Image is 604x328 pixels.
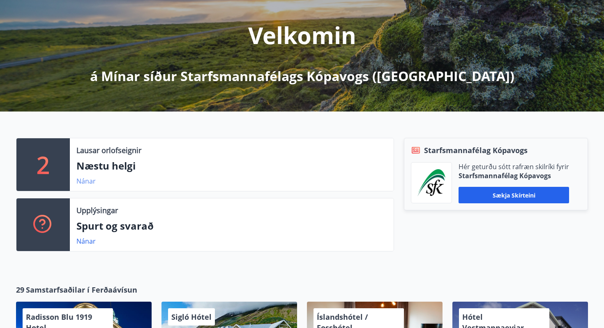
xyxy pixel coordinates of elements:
p: Lausar orlofseignir [76,145,141,156]
a: Nánar [76,177,96,186]
img: x5MjQkxwhnYn6YREZUTEa9Q4KsBUeQdWGts9Dj4O.png [417,169,445,196]
span: 29 [16,284,24,295]
p: Velkomin [248,19,356,51]
p: Spurt og svarað [76,219,387,233]
span: Sigló Hótel [171,312,212,322]
button: Sækja skírteini [459,187,569,203]
p: Upplýsingar [76,205,118,216]
a: Nánar [76,237,96,246]
p: Hér geturðu sótt rafræn skilríki fyrir [459,162,569,171]
p: á Mínar síður Starfsmannafélags Kópavogs ([GEOGRAPHIC_DATA]) [90,67,514,85]
p: Starfsmannafélag Kópavogs [459,171,569,180]
span: Starfsmannafélag Kópavogs [424,145,528,156]
p: Næstu helgi [76,159,387,173]
p: 2 [37,149,50,180]
span: Samstarfsaðilar í Ferðaávísun [26,284,137,295]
